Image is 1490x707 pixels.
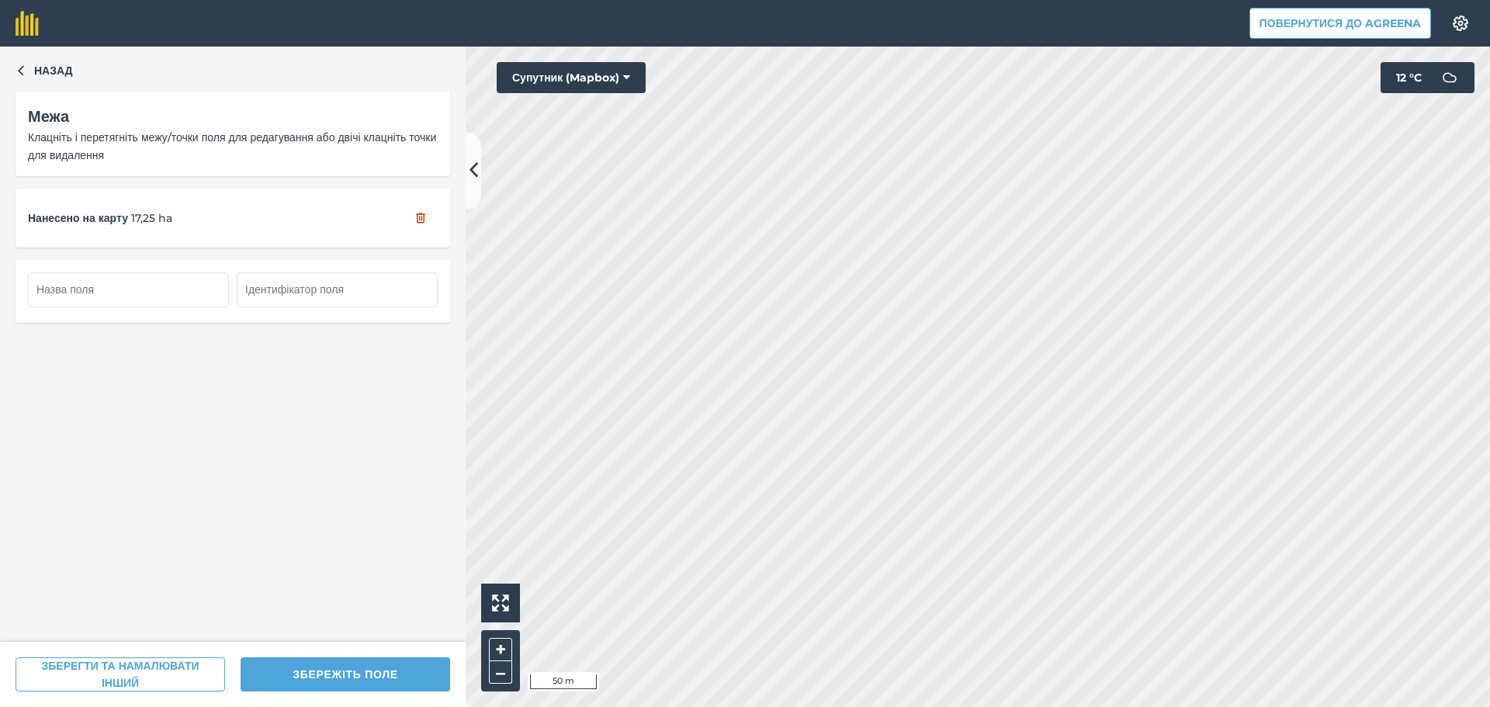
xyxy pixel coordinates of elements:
[1451,16,1470,31] img: A cog icon
[1381,62,1474,93] button: 12 °C
[28,130,436,161] span: Клацніть і перетягніть межу/точки поля для редагування або двічі клацніть точки для видалення
[16,657,225,691] button: ЗБЕРЕГТИ ТА НАМАЛЮВАТИ ІНШИЙ
[28,210,128,227] span: Нанесено на карту
[28,104,438,129] div: Межа
[16,11,39,36] img: fieldmargin Логотип
[241,657,450,691] button: ЗБЕРЕЖІТЬ ПОЛЕ
[492,594,509,612] img: Four arrows, one pointing top left, one top right, one bottom right and the last bottom left
[16,62,73,79] button: Назад
[131,210,172,227] span: 17,25 ha
[489,638,512,661] button: +
[34,62,73,79] span: Назад
[489,661,512,684] button: –
[1434,62,1465,93] img: svg+xml;base64,PD94bWwgdmVyc2lvbj0iMS4wIiBlbmNvZGluZz0idXRmLTgiPz4KPCEtLSBHZW5lcmF0b3I6IEFkb2JlIE...
[497,62,646,93] button: Супутник (Mapbox)
[1249,8,1431,39] button: Повернутися до Agreena
[28,272,229,307] input: Назва поля
[1396,62,1422,93] span: 12 ° C
[237,272,438,307] input: Ідентифікатор поля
